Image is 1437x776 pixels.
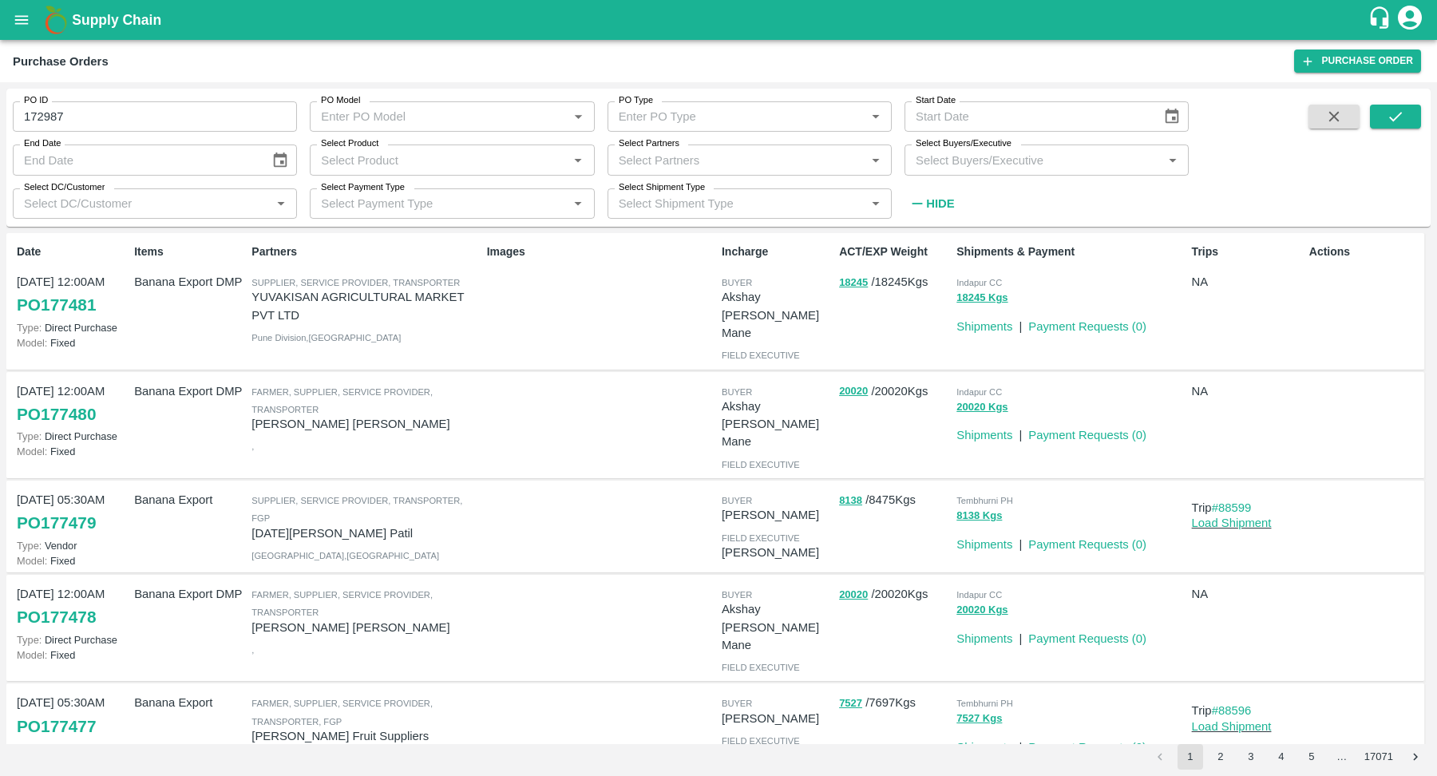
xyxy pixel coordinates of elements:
a: #88596 [1212,704,1252,717]
p: / 18245 Kgs [839,273,950,291]
div: customer-support [1368,6,1395,34]
button: Open [271,193,291,214]
a: #88599 [1212,501,1252,514]
a: Purchase Order [1294,49,1421,73]
p: Trips [1192,243,1303,260]
span: Model: [17,649,47,661]
a: PO177477 [17,712,96,741]
button: Go to page 4 [1269,744,1294,770]
button: 20020 [839,382,868,401]
p: / 7697 Kgs [839,694,950,712]
a: PO177478 [17,603,96,631]
span: Type: [17,430,42,442]
p: Images [487,243,715,260]
button: Go to next page [1403,744,1428,770]
div: | [1012,420,1022,444]
p: Direct Purchase [17,320,128,335]
p: [DATE] 12:00AM [17,585,128,603]
span: buyer [722,590,752,600]
input: End Date [13,145,259,175]
button: 20020 [839,586,868,604]
button: Open [568,106,588,127]
a: PO177480 [17,400,96,429]
span: Tembhurni PH [956,699,1013,708]
span: Tembhurni PH [956,496,1013,505]
p: Akshay [PERSON_NAME] Mane [722,600,833,654]
a: Load Shipment [1192,720,1272,733]
span: Model: [17,555,47,567]
span: Model: [17,445,47,457]
label: Select Product [321,137,378,150]
a: Payment Requests (0) [1028,538,1146,551]
a: PO177481 [17,291,96,319]
input: Select Shipment Type [612,193,840,214]
p: [DATE][PERSON_NAME] Patil [251,525,480,542]
button: 18245 Kgs [956,289,1007,307]
input: Select Partners [612,149,861,170]
nav: pagination navigation [1145,744,1431,770]
a: Shipments [956,632,1012,645]
a: Shipments [956,741,1012,754]
p: Date [17,243,128,260]
span: Farmer, Supplier, Service Provider, Transporter [251,387,433,414]
label: End Date [24,137,61,150]
p: Banana Export DMP [134,382,245,400]
input: Enter PO Type [612,106,840,127]
span: Indapur CC [956,278,1002,287]
span: Farmer, Supplier, Service Provider, Transporter, FGP [251,699,433,726]
p: NA [1192,273,1303,291]
p: [PERSON_NAME] [722,506,833,524]
p: Incharge [722,243,833,260]
span: field executive [722,736,800,746]
label: Select DC/Customer [24,181,105,194]
a: Payment Requests (0) [1028,741,1146,754]
p: Actions [1309,243,1420,260]
b: Supply Chain [72,12,161,28]
button: 7527 [839,695,862,713]
p: Banana Export [134,491,245,509]
label: Start Date [916,94,956,107]
input: Start Date [905,101,1150,132]
p: Shipments & Payment [956,243,1185,260]
input: Select DC/Customer [18,193,266,214]
p: Trip [1192,702,1303,719]
p: / 20020 Kgs [839,585,950,604]
input: Select Payment Type [315,193,542,214]
button: 18245 [839,274,868,292]
p: Trip [1192,499,1303,517]
span: Type: [17,540,42,552]
span: Indapur CC [956,387,1002,397]
p: [PERSON_NAME] Fruit Suppliers [251,727,480,745]
a: PO177479 [17,509,96,537]
p: [PERSON_NAME] [PERSON_NAME] [251,619,480,636]
p: Direct Purchase [17,632,128,647]
a: Payment Requests (0) [1028,429,1146,441]
span: Model: [17,337,47,349]
div: | [1012,624,1022,647]
p: [DATE] 12:00AM [17,273,128,291]
p: YUVAKISAN AGRICULTURAL MARKET PVT LTD [251,288,480,324]
button: Go to page 3 [1238,744,1264,770]
input: Select Product [315,149,563,170]
p: Banana Export DMP [134,273,245,291]
p: [DATE] 05:30AM [17,491,128,509]
label: Select Partners [619,137,679,150]
p: [DATE] 12:00AM [17,382,128,400]
span: buyer [722,387,752,397]
img: logo [40,4,72,36]
span: Supplier, Service Provider, Transporter [251,278,460,287]
span: Supplier, Service Provider, Transporter, FGP [251,496,462,523]
button: page 1 [1178,744,1203,770]
button: 8138 [839,492,862,510]
button: Go to page 2 [1208,744,1233,770]
p: Akshay [PERSON_NAME] Mane [722,288,833,342]
span: Farmer, Supplier, Service Provider, Transporter [251,590,433,617]
p: [DATE] 05:30AM [17,694,128,711]
a: Shipments [956,320,1012,333]
span: field executive [722,350,800,360]
p: / 8475 Kgs [839,491,950,509]
div: account of current user [1395,3,1424,37]
span: field executive [722,663,800,672]
p: [PERSON_NAME] [722,710,833,727]
p: Vendor [17,538,128,553]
